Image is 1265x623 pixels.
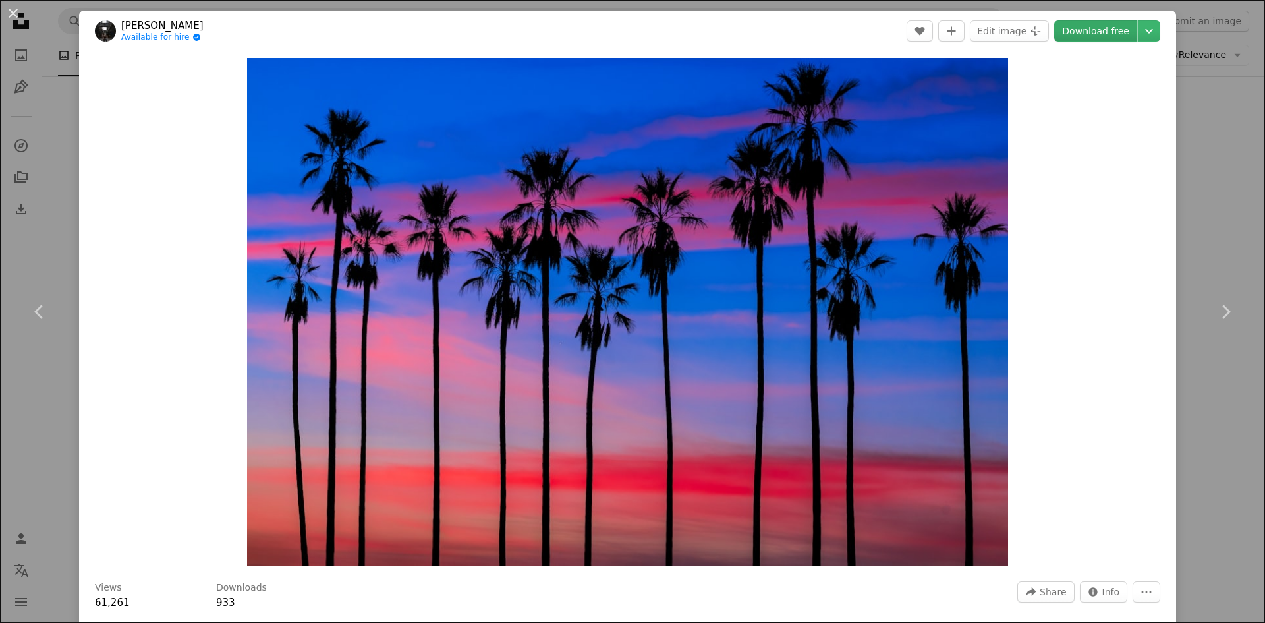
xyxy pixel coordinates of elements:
[1186,249,1265,375] a: Next
[247,58,1007,566] button: Zoom in on this image
[216,597,235,608] span: 933
[907,20,933,42] button: Like
[1138,20,1160,42] button: Choose download size
[95,597,130,608] span: 61,261
[970,20,1049,42] button: Edit image
[216,581,267,595] h3: Downloads
[1102,582,1120,602] span: Info
[95,581,122,595] h3: Views
[121,32,204,43] a: Available for hire
[1080,581,1128,603] button: Stats about this image
[938,20,965,42] button: Add to Collection
[121,19,204,32] a: [PERSON_NAME]
[1017,581,1074,603] button: Share this image
[1040,582,1066,602] span: Share
[1054,20,1137,42] a: Download free
[1133,581,1160,603] button: More Actions
[95,20,116,42] img: Go to Jesus Curiel's profile
[247,58,1007,566] img: silhouette of palm trees during sunset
